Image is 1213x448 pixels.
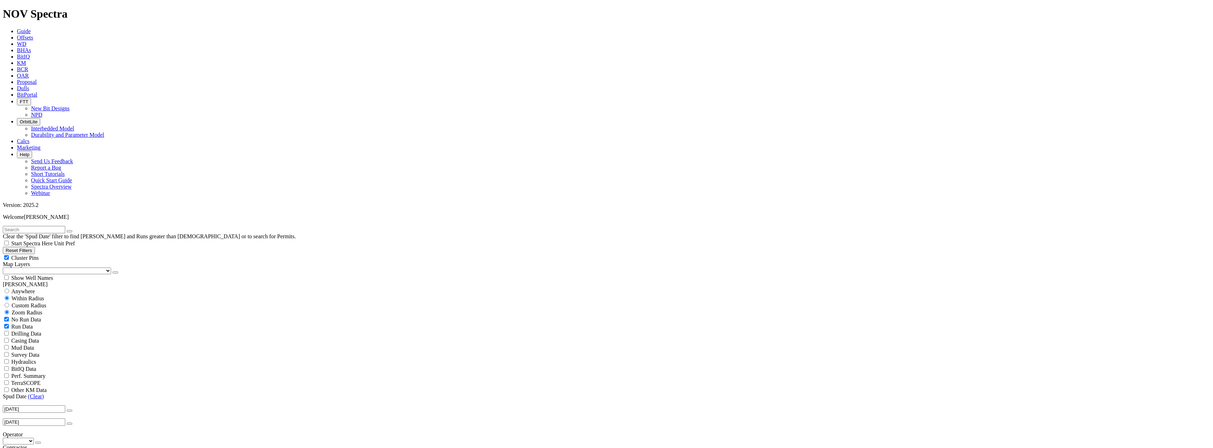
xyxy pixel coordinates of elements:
[20,119,37,124] span: OrbitLite
[11,380,41,386] span: TerraSCOPE
[11,317,41,323] span: No Run Data
[17,145,41,151] a: Marketing
[3,261,30,267] span: Map Layers
[31,177,72,183] a: Quick Start Guide
[31,125,74,131] a: Interbedded Model
[17,60,26,66] a: KM
[17,28,31,34] a: Guide
[17,79,37,85] a: Proposal
[17,35,33,41] a: Offsets
[17,118,40,125] button: OrbitLite
[3,226,65,233] input: Search
[20,99,28,104] span: FTT
[17,92,37,98] a: BitPortal
[11,352,39,358] span: Survey Data
[31,190,50,196] a: Webinar
[3,7,1210,20] h1: NOV Spectra
[11,345,34,351] span: Mud Data
[11,338,39,344] span: Casing Data
[28,393,44,399] a: (Clear)
[12,309,42,315] span: Zoom Radius
[3,405,65,413] input: After
[17,73,29,79] a: OAR
[17,54,30,60] a: BitIQ
[4,241,9,245] input: Start Spectra Here
[31,105,69,111] a: New Bit Designs
[3,418,65,426] input: Before
[11,373,45,379] span: Perf. Summary
[24,214,69,220] span: [PERSON_NAME]
[17,66,28,72] a: BCR
[17,47,31,53] a: BHAs
[31,184,72,190] a: Spectra Overview
[11,255,39,261] span: Cluster Pins
[17,138,30,144] a: Calcs
[3,393,26,399] span: Spud Date
[31,158,73,164] a: Send Us Feedback
[54,240,75,246] span: Unit Pref
[11,359,36,365] span: Hydraulics
[12,302,46,308] span: Custom Radius
[31,171,65,177] a: Short Tutorials
[3,247,35,254] button: Reset Filters
[17,151,32,158] button: Help
[17,98,31,105] button: FTT
[31,132,104,138] a: Durability and Parameter Model
[20,152,29,157] span: Help
[3,202,1210,208] div: Version: 2025.2
[11,366,36,372] span: BitIQ Data
[31,165,61,171] a: Report a Bug
[12,295,44,301] span: Within Radius
[3,431,23,437] span: Operator
[11,387,47,393] span: Other KM Data
[31,112,42,118] a: NPD
[3,214,1210,220] p: Welcome
[3,358,1210,365] filter-controls-checkbox: Hydraulics Analysis
[11,275,53,281] span: Show Well Names
[3,372,1210,379] filter-controls-checkbox: Performance Summary
[3,281,1210,288] div: [PERSON_NAME]
[11,288,35,294] span: Anywhere
[17,85,29,91] a: Dulls
[3,386,1210,393] filter-controls-checkbox: TerraSCOPE Data
[11,240,53,246] span: Start Spectra Here
[17,41,26,47] a: WD
[11,324,33,330] span: Run Data
[11,331,41,337] span: Drilling Data
[3,379,1210,386] filter-controls-checkbox: TerraSCOPE Data
[3,233,296,239] span: Clear the 'Spud Date' filter to find [PERSON_NAME] and Runs greater than [DEMOGRAPHIC_DATA] or to...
